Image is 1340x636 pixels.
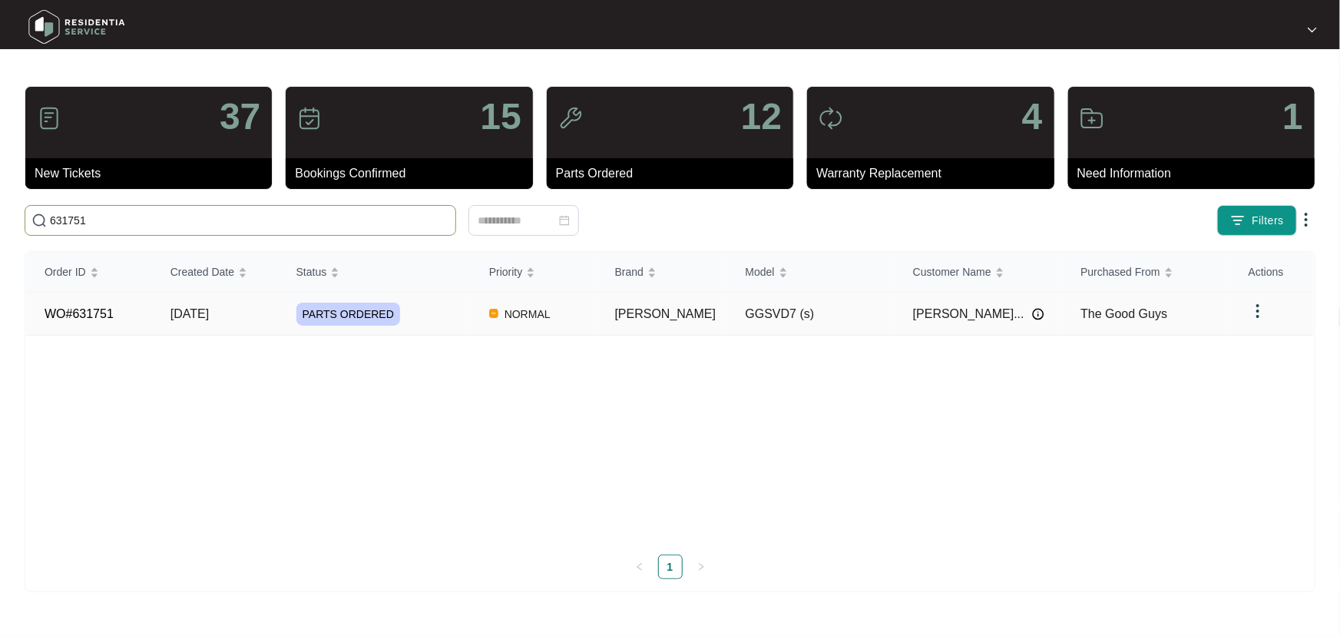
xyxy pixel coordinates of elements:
th: Order ID [26,252,152,293]
td: GGSVD7 (s) [727,293,895,336]
span: [DATE] [170,307,209,320]
img: filter icon [1230,213,1246,228]
img: dropdown arrow [1308,26,1317,34]
th: Status [278,252,471,293]
span: Priority [489,263,523,280]
th: Customer Name [895,252,1062,293]
img: icon [1080,106,1104,131]
th: Priority [471,252,597,293]
span: Created Date [170,263,234,280]
th: Actions [1230,252,1314,293]
img: dropdown arrow [1297,210,1315,229]
span: Brand [615,263,644,280]
span: [PERSON_NAME] [615,307,716,320]
span: [PERSON_NAME]... [913,305,1024,323]
img: dropdown arrow [1249,302,1267,320]
a: 1 [659,555,682,578]
input: Search by Order Id, Assignee Name, Customer Name, Brand and Model [50,212,449,229]
span: Customer Name [913,263,991,280]
img: residentia service logo [23,4,131,50]
span: Model [746,263,775,280]
th: Brand [597,252,727,293]
img: icon [297,106,322,131]
li: Next Page [689,555,713,579]
p: 1 [1282,98,1303,135]
span: Purchased From [1080,263,1160,280]
p: New Tickets [35,164,272,183]
li: Previous Page [627,555,652,579]
button: left [627,555,652,579]
p: 15 [480,98,521,135]
span: right [696,562,706,571]
span: Status [296,263,327,280]
button: filter iconFilters [1217,205,1297,236]
span: Filters [1252,213,1284,229]
button: right [689,555,713,579]
th: Purchased From [1062,252,1229,293]
p: 12 [741,98,782,135]
img: search-icon [31,213,47,228]
span: The Good Guys [1080,307,1167,320]
img: Info icon [1032,308,1044,320]
p: Parts Ordered [556,164,793,183]
th: Created Date [152,252,278,293]
span: Order ID [45,263,86,280]
a: WO#631751 [45,307,114,320]
img: Vercel Logo [489,309,498,318]
span: NORMAL [498,305,557,323]
img: icon [558,106,583,131]
p: 4 [1022,98,1043,135]
th: Model [727,252,895,293]
span: PARTS ORDERED [296,303,400,326]
li: 1 [658,555,683,579]
span: left [635,562,644,571]
p: Need Information [1077,164,1315,183]
p: Bookings Confirmed [295,164,532,183]
img: icon [819,106,843,131]
img: icon [37,106,61,131]
p: 37 [220,98,260,135]
p: Warranty Replacement [816,164,1054,183]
